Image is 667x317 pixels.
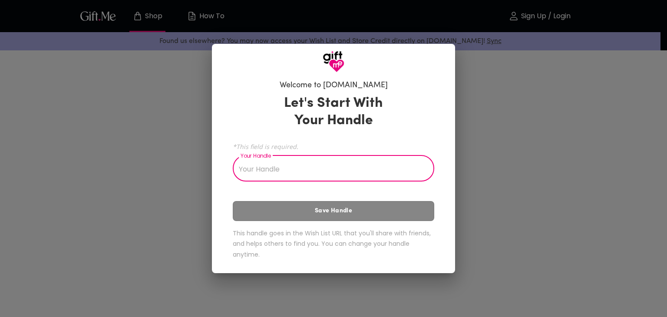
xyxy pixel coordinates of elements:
[280,80,388,91] h6: Welcome to [DOMAIN_NAME]
[323,51,344,73] img: GiftMe Logo
[233,157,425,182] input: Your Handle
[273,95,394,129] h3: Let's Start With Your Handle
[233,142,434,151] span: *This field is required.
[233,228,434,260] h6: This handle goes in the Wish List URL that you'll share with friends, and helps others to find yo...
